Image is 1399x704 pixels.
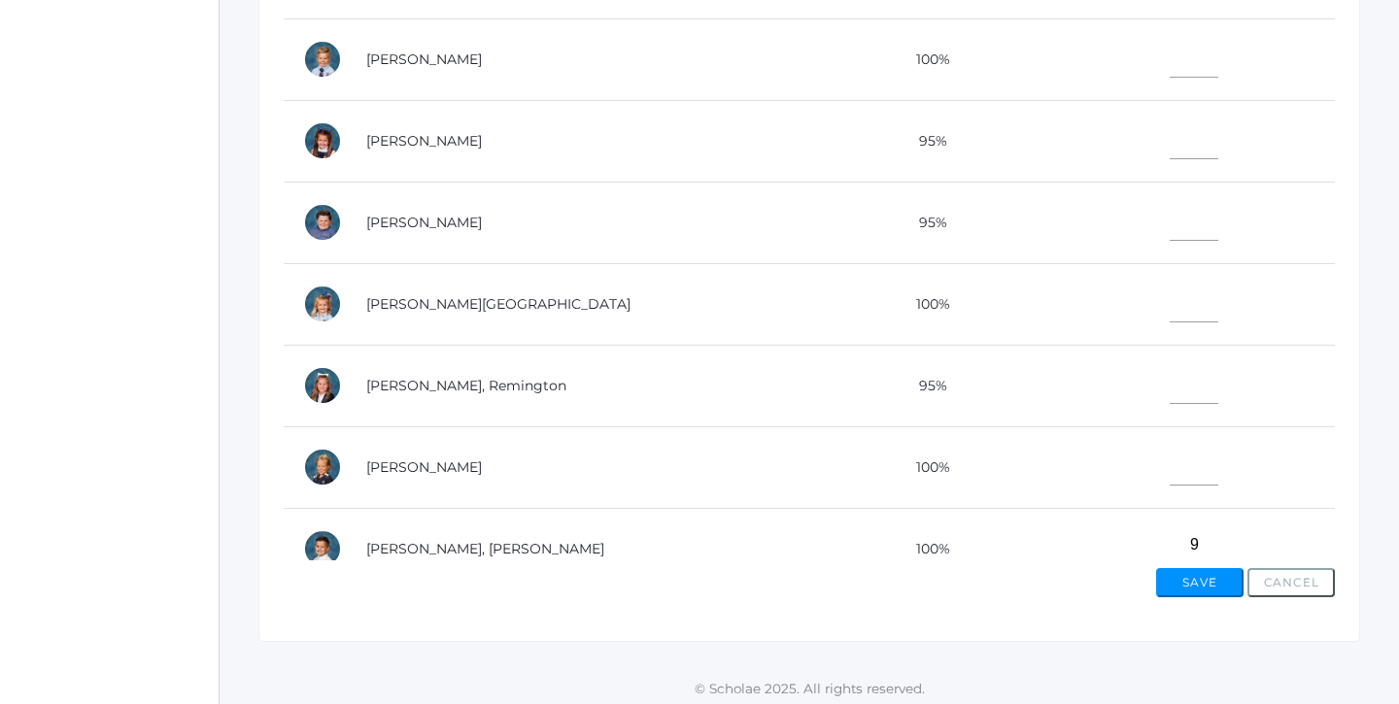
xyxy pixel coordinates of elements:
a: [PERSON_NAME] [366,458,482,476]
a: [PERSON_NAME], [PERSON_NAME] [366,540,604,557]
td: 100% [812,508,1039,589]
a: [PERSON_NAME] [366,132,482,150]
div: Gunnar Kohr [303,203,342,242]
div: Hazel Doss [303,121,342,160]
button: Cancel [1247,568,1335,597]
td: 95% [812,345,1039,426]
td: 100% [812,18,1039,100]
a: [PERSON_NAME] [366,50,482,68]
div: Liam Culver [303,40,342,79]
div: Cooper Reyes [303,529,342,568]
a: [PERSON_NAME] [366,214,482,231]
td: 95% [812,100,1039,182]
a: [PERSON_NAME][GEOGRAPHIC_DATA] [366,295,631,313]
button: Save [1156,568,1244,597]
td: 100% [812,263,1039,345]
div: Remington Mastro [303,366,342,405]
div: Shiloh Laubacher [303,285,342,323]
div: Emery Pedrick [303,448,342,486]
td: 100% [812,426,1039,508]
p: © Scholae 2025. All rights reserved. [220,679,1399,698]
td: 95% [812,182,1039,263]
a: [PERSON_NAME], Remington [366,377,566,394]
